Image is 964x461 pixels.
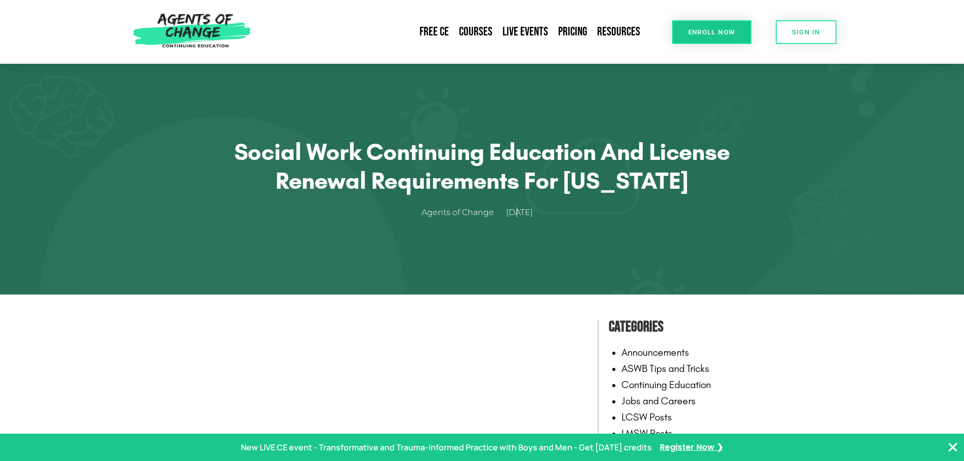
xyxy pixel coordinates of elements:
[621,427,673,439] a: LMSW Posts
[621,379,711,391] a: Continuing Education
[621,395,696,407] a: Jobs and Careers
[609,315,771,339] h4: Categories
[621,346,689,358] a: Announcements
[422,205,494,220] span: Agents of Change
[621,411,672,423] a: LCSW Posts
[506,207,533,217] time: [DATE]
[592,20,645,44] a: Resources
[454,20,497,44] a: Courses
[497,20,553,44] a: Live Events
[422,205,504,220] a: Agents of Change
[506,205,543,220] a: [DATE]
[688,29,735,35] span: Enroll Now
[947,441,959,453] button: Close Banner
[792,29,820,35] span: SIGN IN
[241,440,652,455] p: New LIVE CE event - Transformative and Trauma-informed Practice with Boys and Men - Get [DATE] cr...
[672,20,751,44] a: Enroll Now
[219,138,745,195] h1: Social Work Continuing Education and License Renewal Requirements for [US_STATE]
[553,20,592,44] a: Pricing
[256,20,645,44] nav: Menu
[414,20,454,44] a: Free CE
[660,440,723,455] a: Register Now ❯
[776,20,836,44] a: SIGN IN
[621,362,709,374] a: ASWB Tips and Tricks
